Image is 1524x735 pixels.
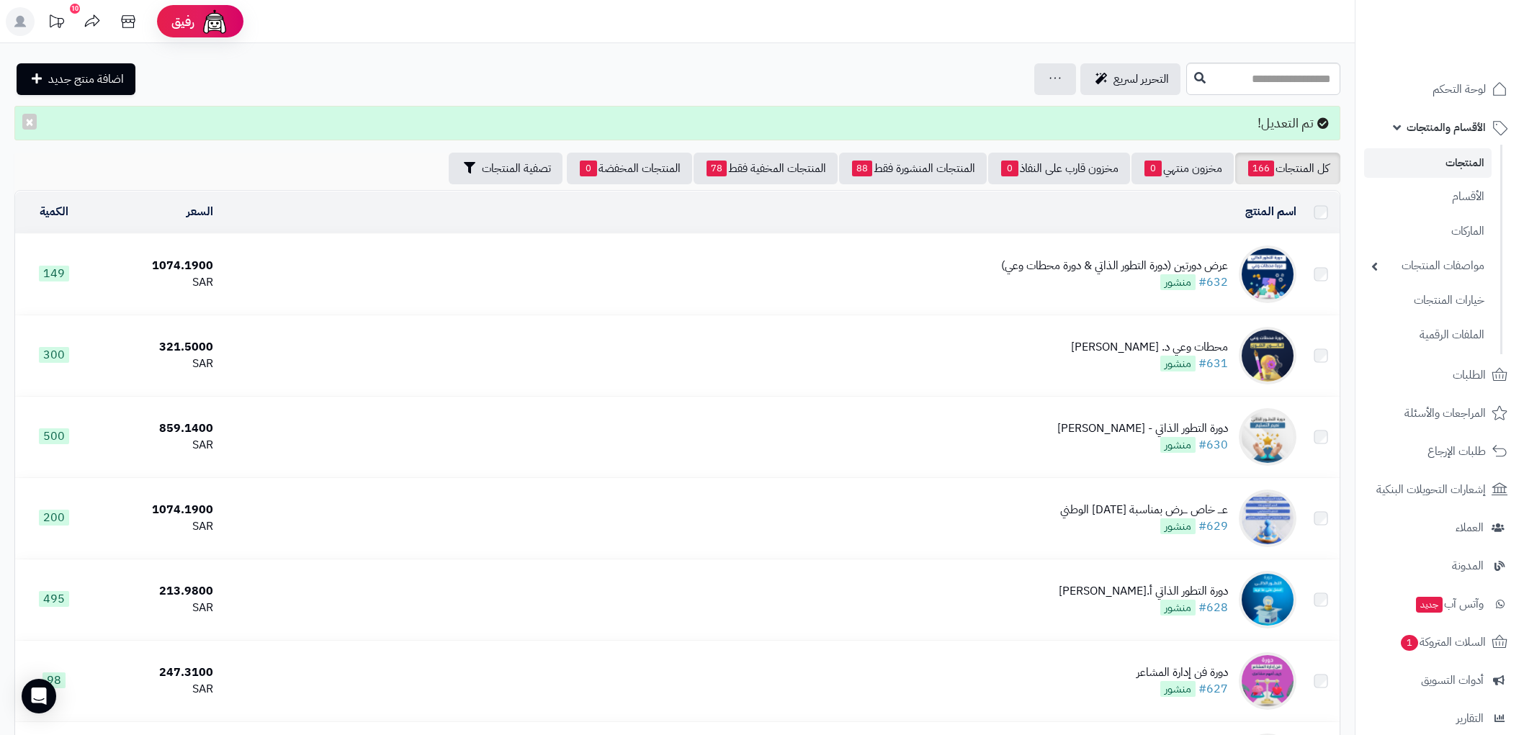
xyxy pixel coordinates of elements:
[1453,365,1486,385] span: الطلبات
[1001,258,1228,274] div: عرض دورتين (دورة التطور الذاتي & دورة محطات وعي)
[17,63,135,95] a: اضافة منتج جديد
[1364,181,1492,212] a: الأقسام
[1160,681,1196,697] span: منشور
[988,153,1130,184] a: مخزون قارب على النفاذ0
[70,4,80,14] div: 10
[1071,339,1228,356] div: محطات وعي د. [PERSON_NAME]
[1364,396,1515,430] a: المراجعات والأسئلة
[852,161,872,176] span: 88
[694,153,838,184] a: المنتجات المخفية فقط78
[1160,356,1196,371] span: منشور
[38,7,74,40] a: تحديثات المنصة
[98,502,212,518] div: 1074.1900
[98,356,212,372] div: SAR
[1239,408,1296,466] img: دورة التطور الذاتي - نعيم التسليم
[449,153,562,184] button: تصفية المنتجات
[1239,490,1296,547] img: عـــ خاص ـــرض بمناسبة اليوم الوطني
[1239,245,1296,303] img: عرض دورتين (دورة التطور الذاتي & دورة محطات وعي)
[1144,161,1162,176] span: 0
[1364,434,1515,469] a: طلبات الإرجاع
[1426,40,1510,71] img: logo-2.png
[1404,403,1486,423] span: المراجعات والأسئلة
[1415,594,1484,614] span: وآتس آب
[171,13,194,30] span: رفيق
[1456,708,1484,729] span: التقارير
[1198,680,1228,698] a: #627
[1364,625,1515,659] a: السلات المتروكة1
[1364,216,1492,247] a: الماركات
[839,153,987,184] a: المنتجات المنشورة فقط88
[1364,663,1515,698] a: أدوات التسويق
[98,518,212,535] div: SAR
[22,114,37,130] button: ×
[1364,320,1492,351] a: الملفات الرقمية
[1160,600,1196,615] span: منشور
[40,203,68,220] a: الكمية
[48,71,124,88] span: اضافة منتج جديد
[187,203,213,220] a: السعر
[98,274,212,291] div: SAR
[98,583,212,600] div: 213.9800
[1248,161,1274,176] span: 166
[1416,597,1443,613] span: جديد
[1364,285,1492,316] a: خيارات المنتجات
[1364,510,1515,545] a: العملاء
[39,428,69,444] span: 500
[1060,502,1228,518] div: عـــ خاص ـــرض بمناسبة [DATE] الوطني
[98,258,212,274] div: 1074.1900
[482,160,551,177] span: تصفية المنتجات
[580,161,597,176] span: 0
[1198,599,1228,616] a: #628
[1376,479,1486,500] span: إشعارات التحويلات البنكية
[1239,327,1296,384] img: محطات وعي د. سطان العثيم
[1160,518,1196,534] span: منشور
[1239,652,1296,710] img: دورة فن إدارة المشاعر
[1399,632,1486,652] span: السلات المتروكة
[14,106,1340,140] div: تم التعديل!
[98,600,212,616] div: SAR
[1364,549,1515,583] a: المدونة
[39,591,69,607] span: 495
[1456,518,1484,538] span: العملاء
[98,437,212,454] div: SAR
[1245,203,1296,220] a: اسم المنتج
[1433,79,1486,99] span: لوحة التحكم
[22,679,56,713] div: Open Intercom Messenger
[1421,670,1484,690] span: أدوات التسويق
[39,510,69,526] span: 200
[1160,437,1196,453] span: منشور
[1364,148,1492,178] a: المنتجات
[1137,664,1228,681] div: دورة فن إدارة المشاعر
[39,266,69,281] span: 149
[1198,355,1228,372] a: #631
[567,153,692,184] a: المنتجات المخفضة0
[707,161,727,176] span: 78
[1364,251,1492,281] a: مواصفات المنتجات
[42,672,66,688] span: 98
[1452,556,1484,576] span: المدونة
[1401,635,1418,651] span: 1
[1131,153,1234,184] a: مخزون منتهي0
[98,420,212,437] div: 859.1400
[39,347,69,363] span: 300
[98,664,212,681] div: 247.3100
[1001,161,1018,176] span: 0
[1407,117,1486,137] span: الأقسام والمنتجات
[98,681,212,698] div: SAR
[200,7,229,36] img: ai-face.png
[1198,274,1228,291] a: #632
[1364,587,1515,621] a: وآتس آبجديد
[1080,63,1180,95] a: التحرير لسريع
[1364,72,1515,107] a: لوحة التحكم
[1198,436,1228,454] a: #630
[1364,472,1515,507] a: إشعارات التحويلات البنكية
[1198,518,1228,535] a: #629
[1239,571,1296,628] img: دورة التطور الذاتي أ.فهد بن مسلم
[1364,358,1515,392] a: الطلبات
[1160,274,1196,290] span: منشور
[98,339,212,356] div: 321.5000
[1113,71,1169,88] span: التحرير لسريع
[1427,441,1486,461] span: طلبات الإرجاع
[1057,420,1228,437] div: دورة التطور الذاتي - [PERSON_NAME]
[1059,583,1228,600] div: دورة التطور الذاتي أ.[PERSON_NAME]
